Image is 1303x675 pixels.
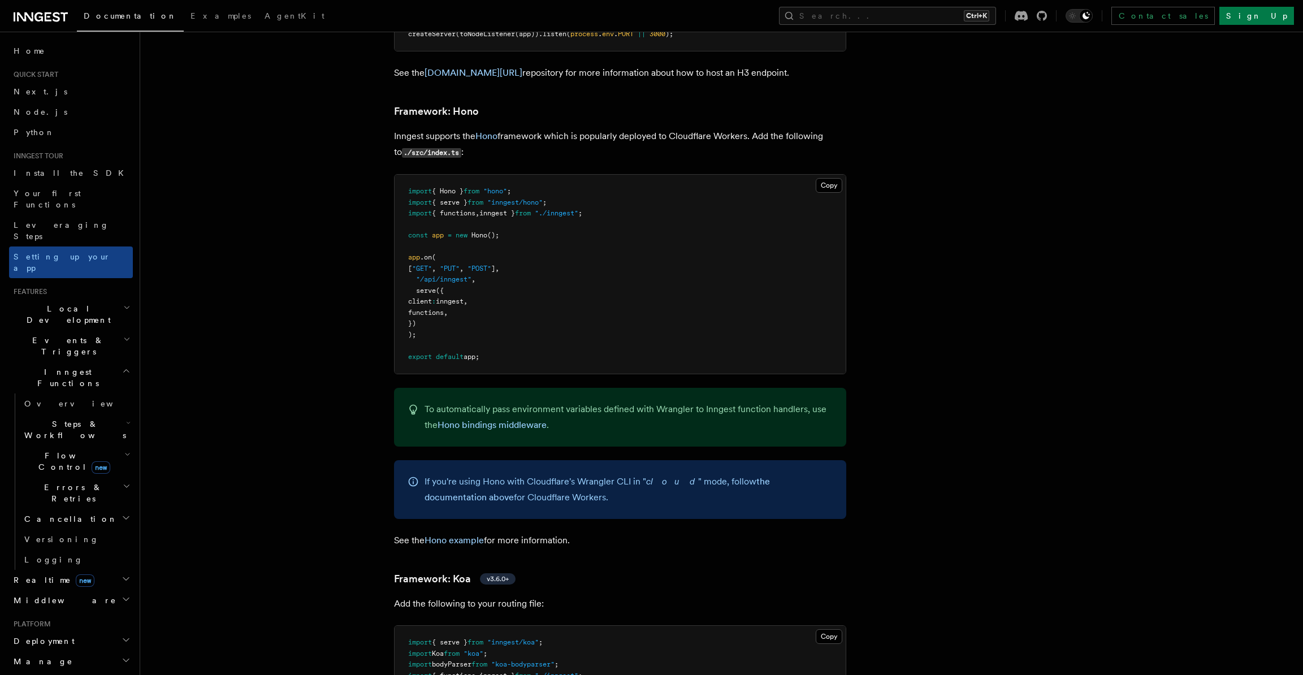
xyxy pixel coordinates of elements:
span: ( [456,30,460,38]
span: || [638,30,646,38]
span: Home [14,45,45,57]
a: Framework: Hono [394,103,479,119]
span: ; [483,650,487,657]
a: Leveraging Steps [9,215,133,246]
span: . [598,30,602,38]
span: Features [9,287,47,296]
button: Toggle dark mode [1066,9,1093,23]
a: Overview [20,393,133,414]
em: cloud [646,476,698,487]
span: Next.js [14,87,67,96]
span: "POST" [467,265,491,272]
button: Events & Triggers [9,330,133,362]
span: Errors & Retries [20,482,123,504]
button: Copy [816,178,842,193]
span: new [92,461,110,474]
code: ./src/index.ts [402,148,461,158]
a: Hono example [425,535,484,546]
span: { serve } [432,638,467,646]
span: Manage [9,656,73,667]
a: AgentKit [258,3,331,31]
span: ] [491,265,495,272]
span: Node.js [14,107,67,116]
a: Examples [184,3,258,31]
span: Deployment [9,635,75,647]
span: Logging [24,555,83,564]
span: new [456,231,467,239]
a: Setting up your app [9,246,133,278]
span: inngest } [479,209,515,217]
span: , [460,265,464,272]
span: ); [408,331,416,339]
span: Hono [471,231,487,239]
button: Flow Controlnew [20,445,133,477]
span: from [471,660,487,668]
span: Inngest Functions [9,366,122,389]
span: , [432,265,436,272]
span: Koa [432,650,444,657]
span: Install the SDK [14,168,131,178]
span: Cancellation [20,513,118,525]
a: Home [9,41,133,61]
button: Search...Ctrl+K [779,7,996,25]
div: Inngest Functions [9,393,133,570]
span: import [408,209,432,217]
span: "hono" [483,187,507,195]
span: import [408,187,432,195]
span: v3.6.0+ [487,574,509,583]
button: Manage [9,651,133,672]
span: Setting up your app [14,252,111,272]
span: { serve } [432,198,467,206]
a: Hono bindings middleware [438,419,547,430]
p: See the for more information. [394,533,846,548]
a: Framework: Koav3.6.0+ [394,571,516,587]
p: See the repository for more information about how to host an H3 endpoint. [394,65,846,81]
span: app; [464,353,479,361]
p: To automatically pass environment variables defined with Wrangler to Inngest function handlers, u... [425,401,833,433]
a: Sign Up [1219,7,1294,25]
span: Events & Triggers [9,335,123,357]
span: "koa" [464,650,483,657]
a: Next.js [9,81,133,102]
span: , [471,275,475,283]
span: inngest [436,297,464,305]
span: const [408,231,428,239]
span: import [408,660,432,668]
span: Overview [24,399,141,408]
span: ; [543,198,547,206]
span: , [464,297,467,305]
span: ( [432,253,436,261]
p: If you're using Hono with Cloudflare's Wrangler CLI in " " mode, follow for Cloudflare Workers. [425,474,833,505]
span: "GET" [412,265,432,272]
a: Install the SDK [9,163,133,183]
span: ( [566,30,570,38]
span: ; [578,209,582,217]
span: "inngest/hono" [487,198,543,206]
span: }) [408,319,416,327]
button: Middleware [9,590,133,611]
a: Documentation [77,3,184,32]
span: "koa-bodyparser" [491,660,555,668]
button: Copy [816,629,842,644]
span: ); [665,30,673,38]
span: Examples [191,11,251,20]
span: .on [420,253,432,261]
span: Documentation [84,11,177,20]
span: Platform [9,620,51,629]
span: app [432,231,444,239]
span: ; [539,638,543,646]
button: Local Development [9,298,133,330]
span: from [467,198,483,206]
span: Realtime [9,574,94,586]
span: [ [408,265,412,272]
span: , [475,209,479,217]
span: serve [416,287,436,295]
a: [DOMAIN_NAME][URL] [425,67,522,78]
span: "inngest/koa" [487,638,539,646]
a: Your first Functions [9,183,133,215]
span: default [436,353,464,361]
span: (); [487,231,499,239]
a: Hono [475,131,497,141]
span: : [432,297,436,305]
a: Versioning [20,529,133,549]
